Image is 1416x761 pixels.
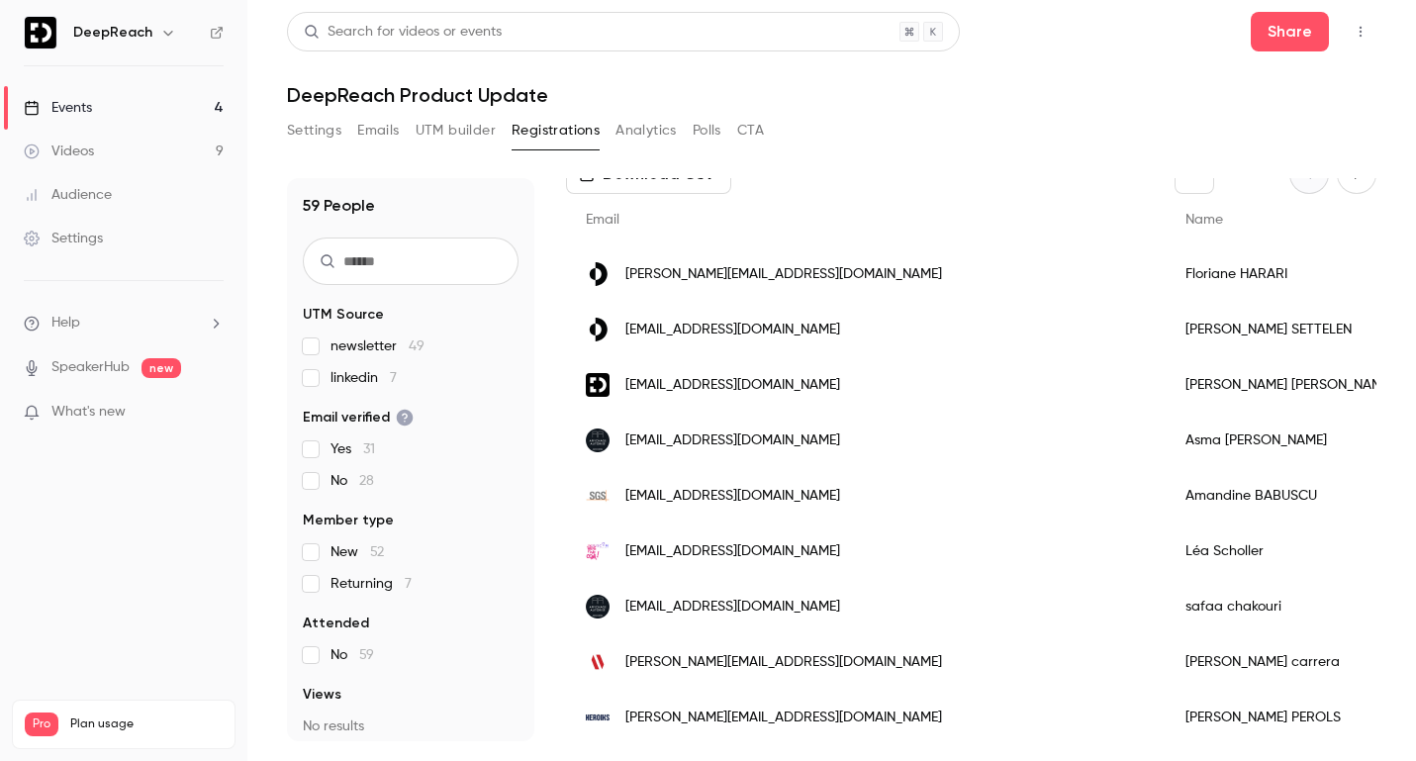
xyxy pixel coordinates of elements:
span: New [330,542,384,562]
div: [PERSON_NAME] PEROLS [1166,690,1413,745]
span: Email [586,213,619,227]
span: Email verified [303,408,414,428]
button: Analytics [615,115,677,146]
div: safaa chakouri [1166,579,1413,634]
span: 52 [370,545,384,559]
div: Amandine BABUSCU [1166,468,1413,523]
span: 7 [405,577,412,591]
div: Audience [24,185,112,205]
button: Share [1251,12,1329,51]
img: affichage-autorise.com [586,428,610,452]
span: Yes [330,439,375,459]
div: [PERSON_NAME] [PERSON_NAME] [1166,357,1413,413]
span: [EMAIL_ADDRESS][DOMAIN_NAME] [625,320,840,340]
img: periscom.com [586,539,610,563]
span: 49 [409,339,425,353]
span: [PERSON_NAME][EMAIL_ADDRESS][DOMAIN_NAME] [625,652,942,673]
span: Member type [303,511,394,530]
span: Name [1185,213,1223,227]
button: CTA [737,115,764,146]
button: Settings [287,115,341,146]
a: SpeakerHub [51,357,130,378]
img: labelium.com [586,318,610,341]
span: Returning [330,574,412,594]
span: [PERSON_NAME][EMAIL_ADDRESS][DOMAIN_NAME] [625,264,942,285]
span: Plan usage [70,716,223,732]
span: [PERSON_NAME][EMAIL_ADDRESS][DOMAIN_NAME] [625,708,942,728]
span: [EMAIL_ADDRESS][DOMAIN_NAME] [625,541,840,562]
span: [EMAIL_ADDRESS][DOMAIN_NAME] [625,597,840,618]
button: Registrations [512,115,600,146]
span: Pro [25,713,58,736]
button: UTM builder [416,115,496,146]
div: [PERSON_NAME] SETTELEN [1166,302,1413,357]
span: 28 [359,474,374,488]
div: Videos [24,142,94,161]
span: [EMAIL_ADDRESS][DOMAIN_NAME] [625,375,840,396]
span: 59 [359,648,374,662]
img: heroiks.com [586,706,610,729]
div: [PERSON_NAME] carrera [1166,634,1413,690]
span: linkedin [330,368,397,388]
img: labelium.com [586,262,610,286]
div: Léa Scholler [1166,523,1413,579]
button: Emails [357,115,399,146]
div: Floriane HARARI [1166,246,1413,302]
span: What's new [51,402,126,423]
img: affichage-autorise.com [586,595,610,618]
img: deepreach.com [586,373,610,397]
span: [EMAIL_ADDRESS][DOMAIN_NAME] [625,486,840,507]
span: [EMAIL_ADDRESS][DOMAIN_NAME] [625,430,840,451]
span: new [142,358,181,378]
h1: 59 People [303,194,375,218]
span: 31 [363,442,375,456]
button: Polls [693,115,721,146]
span: Attended [303,614,369,633]
div: Asma [PERSON_NAME] [1166,413,1413,468]
span: Views [303,685,341,705]
span: No [330,645,374,665]
h1: DeepReach Product Update [287,83,1376,107]
span: Help [51,313,80,333]
li: help-dropdown-opener [24,313,224,333]
img: sgs.com [586,484,610,508]
span: newsletter [330,336,425,356]
div: Events [24,98,92,118]
h6: DeepReach [73,23,152,43]
span: UTM Source [303,305,384,325]
div: Settings [24,229,103,248]
div: Search for videos or events [304,22,502,43]
p: No results [303,716,519,736]
span: No [330,471,374,491]
img: publicisactiv.fr [586,650,610,674]
span: 7 [390,371,397,385]
img: DeepReach [25,17,56,48]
